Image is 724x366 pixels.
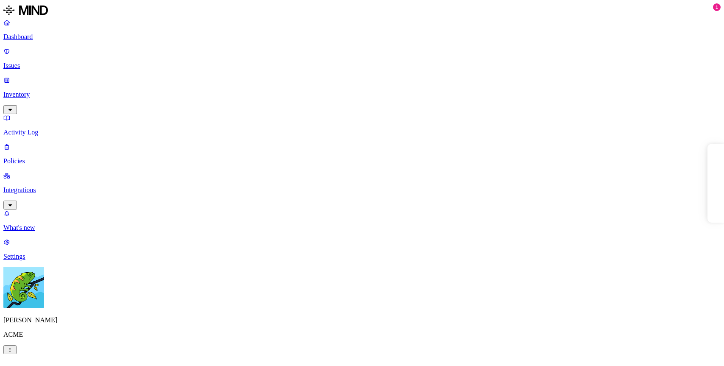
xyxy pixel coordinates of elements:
[3,3,721,19] a: MIND
[3,157,721,165] p: Policies
[3,3,48,17] img: MIND
[3,224,721,232] p: What's new
[3,331,721,338] p: ACME
[3,186,721,194] p: Integrations
[3,210,721,232] a: What's new
[3,143,721,165] a: Policies
[3,19,721,41] a: Dashboard
[3,172,721,208] a: Integrations
[3,267,44,308] img: Yuval Meshorer
[3,91,721,98] p: Inventory
[3,33,721,41] p: Dashboard
[713,3,721,11] div: 1
[3,129,721,136] p: Activity Log
[3,114,721,136] a: Activity Log
[3,76,721,113] a: Inventory
[3,238,721,260] a: Settings
[3,253,721,260] p: Settings
[3,62,721,70] p: Issues
[3,47,721,70] a: Issues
